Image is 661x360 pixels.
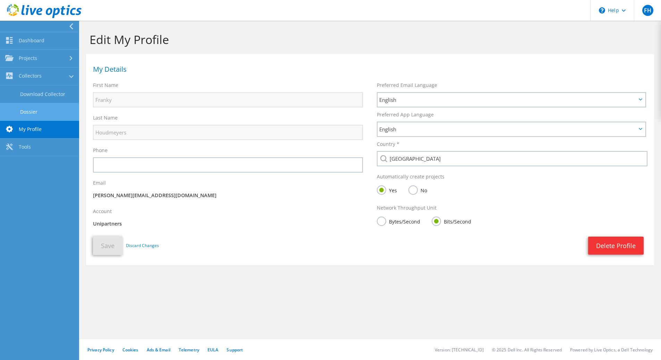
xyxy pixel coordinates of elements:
[147,347,170,353] a: Ads & Email
[126,242,159,249] a: Discard Changes
[492,347,562,353] li: © 2025 Dell Inc. All Rights Reserved
[93,179,106,186] label: Email
[90,32,647,47] h1: Edit My Profile
[377,185,397,194] label: Yes
[642,5,653,16] span: FH
[93,220,363,228] p: Unipartners
[377,204,437,211] label: Network Throughput Unit
[93,208,112,215] label: Account
[207,347,218,353] a: EULA
[93,82,118,89] label: First Name
[435,347,484,353] li: Version: [TECHNICAL_ID]
[379,125,636,133] span: English
[588,237,644,255] a: Delete Profile
[377,141,399,148] label: Country *
[377,82,437,89] label: Preferred Email Language
[93,147,108,154] label: Phone
[379,96,636,104] span: English
[408,185,427,194] label: No
[227,347,243,353] a: Support
[432,217,471,225] label: Bits/Second
[377,111,434,118] label: Preferred App Language
[570,347,653,353] li: Powered by Live Optics, a Dell Technology
[93,66,644,73] h1: My Details
[599,7,605,14] svg: \n
[377,217,420,225] label: Bytes/Second
[377,173,444,180] label: Automatically create projects
[93,192,363,199] p: [PERSON_NAME][EMAIL_ADDRESS][DOMAIN_NAME]
[93,114,118,121] label: Last Name
[93,236,122,255] button: Save
[122,347,138,353] a: Cookies
[179,347,199,353] a: Telemetry
[87,347,114,353] a: Privacy Policy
